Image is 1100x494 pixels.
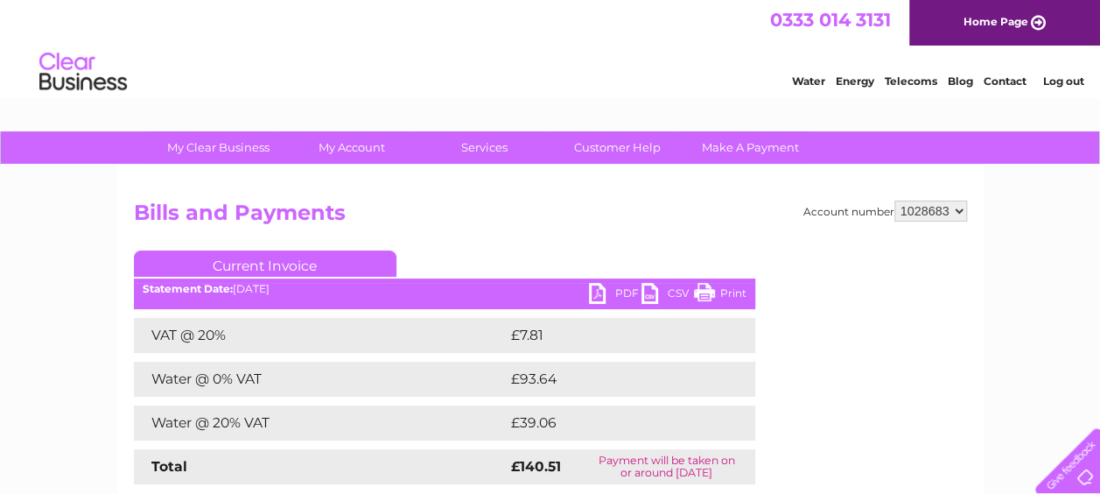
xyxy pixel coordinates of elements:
a: My Account [279,131,424,164]
a: CSV [641,283,694,308]
div: Account number [803,201,967,222]
a: Telecoms [885,74,937,88]
a: Contact [984,74,1026,88]
div: [DATE] [134,283,755,295]
a: My Clear Business [146,131,291,164]
strong: £140.51 [511,458,561,475]
a: Make A Payment [678,131,823,164]
h2: Bills and Payments [134,201,967,234]
td: VAT @ 20% [134,318,507,353]
td: Water @ 0% VAT [134,362,507,397]
div: Clear Business is a trading name of Verastar Limited (registered in [GEOGRAPHIC_DATA] No. 3667643... [137,10,964,85]
td: Payment will be taken on or around [DATE] [578,449,754,484]
a: 0333 014 3131 [770,9,891,31]
img: logo.png [39,46,128,99]
a: Print [694,283,746,308]
a: Water [792,74,825,88]
td: Water @ 20% VAT [134,406,507,441]
a: Log out [1042,74,1083,88]
a: Energy [836,74,874,88]
strong: Total [151,458,187,475]
a: Blog [948,74,973,88]
a: Customer Help [545,131,690,164]
a: Current Invoice [134,251,396,277]
b: Statement Date: [143,282,233,295]
td: £93.64 [507,362,721,397]
a: Services [412,131,557,164]
a: PDF [589,283,641,308]
td: £39.06 [507,406,721,441]
td: £7.81 [507,318,711,353]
